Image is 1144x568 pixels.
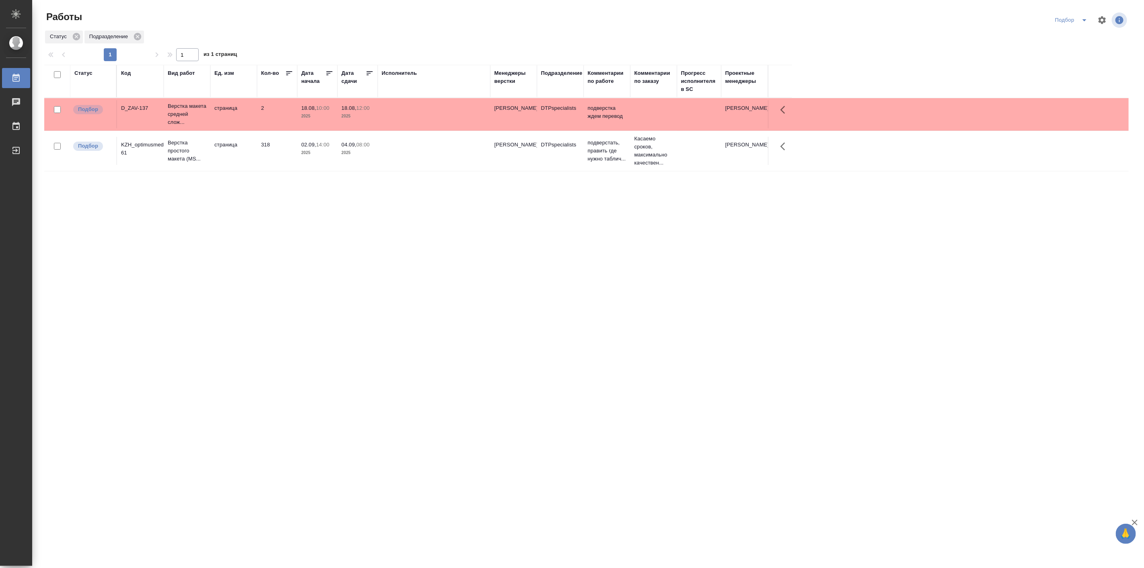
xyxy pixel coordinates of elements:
div: Статус [45,31,83,43]
p: [PERSON_NAME] [494,104,533,112]
div: Проектные менеджеры [725,69,764,85]
p: 10:00 [316,105,329,111]
div: Статус [74,69,93,77]
div: Можно подбирать исполнителей [72,104,112,115]
p: 14:00 [316,142,329,148]
p: 2025 [301,112,333,120]
p: 2025 [342,149,374,157]
span: 🙏 [1119,525,1133,542]
td: 2 [257,100,297,128]
div: KZH_optimusmedica-61 [121,141,160,157]
p: 12:00 [356,105,370,111]
p: Подбор [78,142,98,150]
p: подверстать, править где нужно таблич... [588,139,626,163]
td: DTPspecialists [537,137,584,165]
p: Касаемо сроков, максимально качествен... [634,135,673,167]
span: Работы [44,10,82,23]
p: Подразделение [89,33,131,41]
div: Исполнитель [382,69,417,77]
p: Статус [50,33,70,41]
p: 02.09, [301,142,316,148]
span: Настроить таблицу [1093,10,1112,30]
div: Код [121,69,131,77]
button: Здесь прячутся важные кнопки [776,137,795,156]
div: D_ZAV-137 [121,104,160,112]
div: Дата сдачи [342,69,366,85]
p: 04.09, [342,142,356,148]
p: 2025 [301,149,333,157]
div: Комментарии по заказу [634,69,673,85]
p: 18.08, [301,105,316,111]
td: 318 [257,137,297,165]
div: Ед. изм [214,69,234,77]
p: Верстка простого макета (MS... [168,139,206,163]
div: Подразделение [84,31,144,43]
td: DTPspecialists [537,100,584,128]
div: Комментарии по работе [588,69,626,85]
p: [PERSON_NAME] [494,141,533,149]
div: Прогресс исполнителя в SC [681,69,717,93]
div: Можно подбирать исполнителей [72,141,112,152]
button: 🙏 [1116,524,1136,544]
div: Менеджеры верстки [494,69,533,85]
td: страница [210,137,257,165]
div: Дата начала [301,69,325,85]
td: страница [210,100,257,128]
td: [PERSON_NAME] [721,137,768,165]
p: Верстка макета средней слож... [168,102,206,126]
td: [PERSON_NAME] [721,100,768,128]
p: Подбор [78,105,98,113]
span: Посмотреть информацию [1112,12,1129,28]
div: Вид работ [168,69,195,77]
div: Кол-во [261,69,279,77]
span: из 1 страниц [204,49,237,61]
p: 08:00 [356,142,370,148]
p: 18.08, [342,105,356,111]
p: 2025 [342,112,374,120]
p: подверстка ждем перевод [588,104,626,120]
div: split button [1053,14,1093,27]
div: Подразделение [541,69,582,77]
button: Здесь прячутся важные кнопки [776,100,795,119]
